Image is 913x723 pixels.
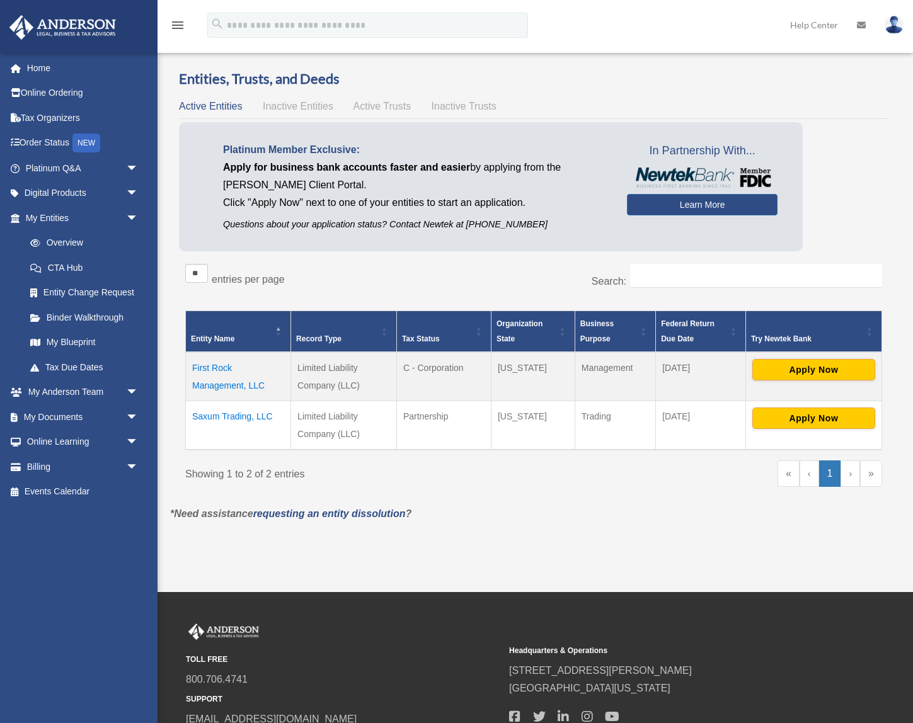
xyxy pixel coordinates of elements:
[509,683,670,693] a: [GEOGRAPHIC_DATA][US_STATE]
[627,141,778,161] span: In Partnership With...
[9,205,151,231] a: My Entitiesarrow_drop_down
[212,274,285,285] label: entries per page
[656,310,746,352] th: Federal Return Due Date: Activate to sort
[497,319,543,343] span: Organization State
[185,460,524,483] div: Showing 1 to 2 of 2 entries
[170,18,185,33] i: menu
[186,674,248,685] a: 800.706.4741
[179,69,888,89] h3: Entities, Trusts, and Deeds
[170,508,411,519] em: *Need assistance ?
[18,305,151,330] a: Binder Walkthrough
[9,105,158,130] a: Tax Organizers
[210,17,224,31] i: search
[491,352,575,401] td: [US_STATE]
[126,205,151,231] span: arrow_drop_down
[661,319,715,343] span: Federal Return Due Date
[186,693,500,706] small: SUPPORT
[191,334,234,343] span: Entity Name
[509,644,824,658] small: Headquarters & Operations
[752,359,875,380] button: Apply Now
[9,430,158,455] a: Online Learningarrow_drop_down
[396,310,491,352] th: Tax Status: Activate to sort
[9,55,158,81] a: Home
[126,156,151,181] span: arrow_drop_down
[126,404,151,430] span: arrow_drop_down
[800,460,819,487] a: Previous
[575,352,655,401] td: Management
[296,334,342,343] span: Record Type
[223,217,608,232] p: Questions about your application status? Contact Newtek at [PHONE_NUMBER]
[126,454,151,480] span: arrow_drop_down
[633,168,771,188] img: NewtekBankLogoSM.png
[291,401,397,450] td: Limited Liability Company (LLC)
[291,352,397,401] td: Limited Liability Company (LLC)
[18,355,151,380] a: Tax Due Dates
[223,159,608,194] p: by applying from the [PERSON_NAME] Client Portal.
[752,407,875,429] button: Apply Now
[656,401,746,450] td: [DATE]
[575,310,655,352] th: Business Purpose: Activate to sort
[9,81,158,106] a: Online Ordering
[396,352,491,401] td: C - Corporation
[6,15,120,40] img: Anderson Advisors Platinum Portal
[491,401,575,450] td: [US_STATE]
[18,231,145,256] a: Overview
[9,454,158,479] a: Billingarrow_drop_down
[223,194,608,212] p: Click "Apply Now" next to one of your entities to start an application.
[72,134,100,152] div: NEW
[778,460,800,487] a: First
[751,331,863,346] div: Try Newtek Bank
[263,101,333,111] span: Inactive Entities
[186,310,291,352] th: Entity Name: Activate to invert sorting
[179,101,242,111] span: Active Entities
[9,130,158,156] a: Order StatusNEW
[186,653,500,666] small: TOLL FREE
[170,22,185,33] a: menu
[9,479,158,504] a: Events Calendar
[491,310,575,352] th: Organization State: Activate to sort
[126,430,151,455] span: arrow_drop_down
[186,623,261,640] img: Anderson Advisors Platinum Portal
[126,181,151,207] span: arrow_drop_down
[841,460,860,487] a: Next
[656,352,746,401] td: [DATE]
[819,460,841,487] a: 1
[9,380,158,405] a: My Anderson Teamarrow_drop_down
[396,401,491,450] td: Partnership
[9,404,158,430] a: My Documentsarrow_drop_down
[223,162,470,173] span: Apply for business bank accounts faster and easier
[592,276,626,287] label: Search:
[580,319,614,343] span: Business Purpose
[353,101,411,111] span: Active Trusts
[126,380,151,406] span: arrow_drop_down
[18,330,151,355] a: My Blueprint
[253,508,406,519] a: requesting an entity dissolution
[18,280,151,305] a: Entity Change Request
[885,16,904,34] img: User Pic
[575,401,655,450] td: Trading
[402,334,440,343] span: Tax Status
[186,352,291,401] td: First Rock Management, LLC
[745,310,881,352] th: Try Newtek Bank : Activate to sort
[509,665,692,676] a: [STREET_ADDRESS][PERSON_NAME]
[223,141,608,159] p: Platinum Member Exclusive:
[627,194,778,215] a: Learn More
[291,310,397,352] th: Record Type: Activate to sort
[860,460,882,487] a: Last
[9,156,158,181] a: Platinum Q&Aarrow_drop_down
[18,255,151,280] a: CTA Hub
[186,401,291,450] td: Saxum Trading, LLC
[9,181,158,206] a: Digital Productsarrow_drop_down
[432,101,497,111] span: Inactive Trusts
